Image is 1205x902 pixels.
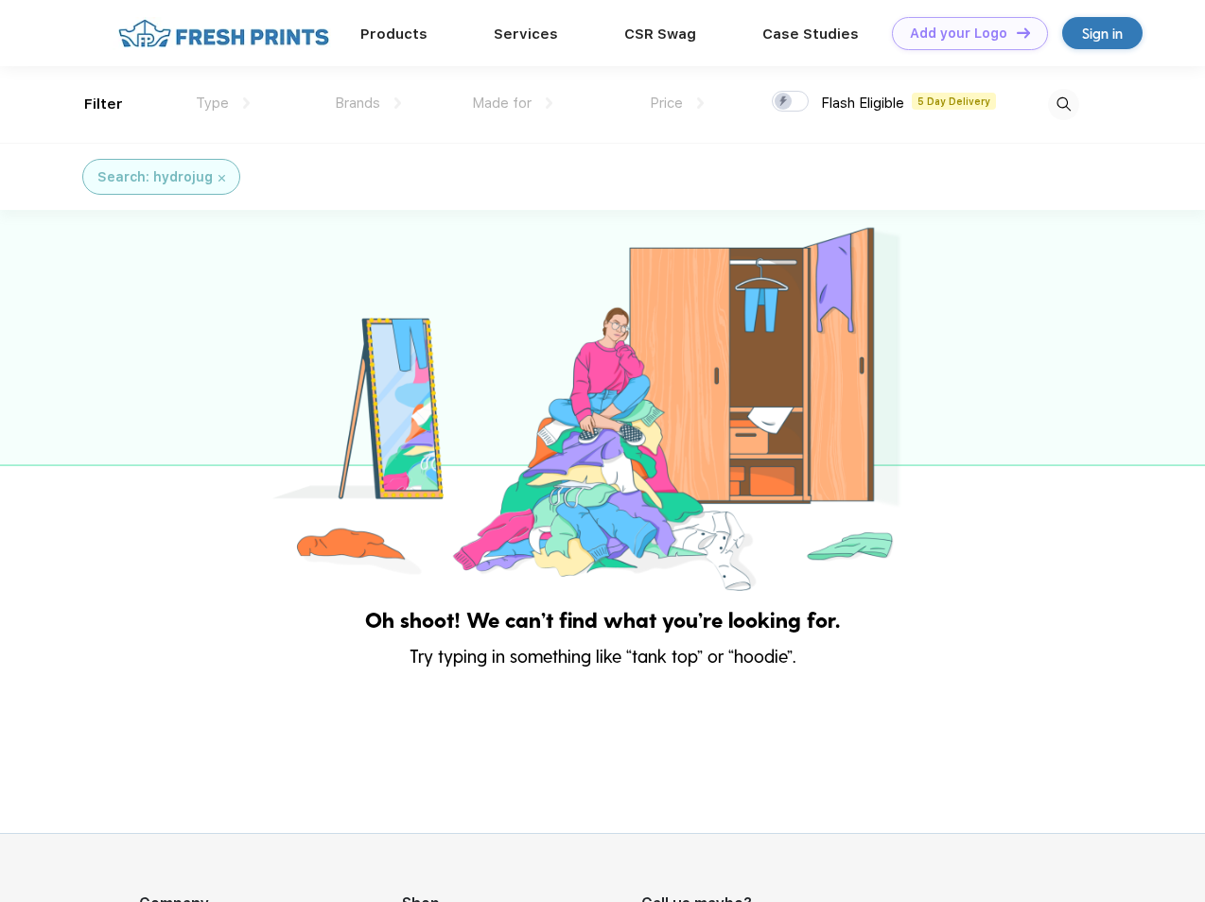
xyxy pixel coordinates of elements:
[821,95,904,112] span: Flash Eligible
[394,97,401,109] img: dropdown.png
[1017,27,1030,38] img: DT
[472,95,532,112] span: Made for
[546,97,552,109] img: dropdown.png
[650,95,683,112] span: Price
[697,97,704,109] img: dropdown.png
[910,26,1007,42] div: Add your Logo
[360,26,428,43] a: Products
[335,95,380,112] span: Brands
[113,17,335,50] img: fo%20logo%202.webp
[97,167,213,187] div: Search: hydrojug
[1082,23,1123,44] div: Sign in
[196,95,229,112] span: Type
[912,93,996,110] span: 5 Day Delivery
[243,97,250,109] img: dropdown.png
[84,94,123,115] div: Filter
[1048,89,1079,120] img: desktop_search.svg
[1062,17,1143,49] a: Sign in
[218,175,225,182] img: filter_cancel.svg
